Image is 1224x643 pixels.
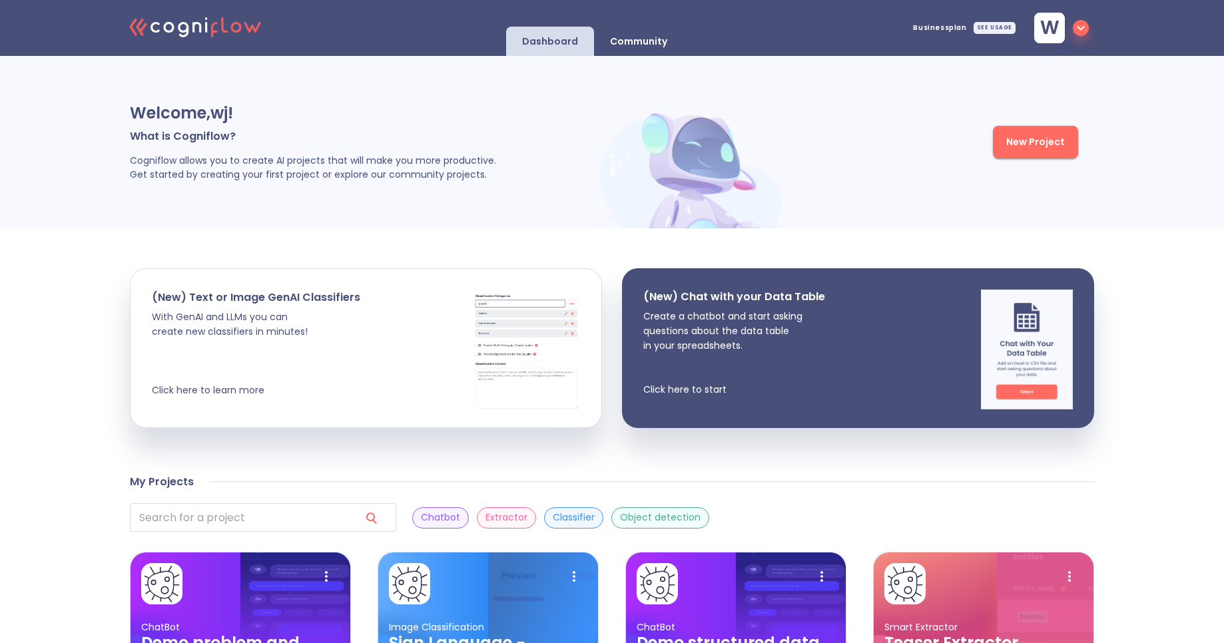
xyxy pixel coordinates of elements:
[1006,134,1065,150] span: New Project
[389,621,587,634] p: Image Classification
[421,511,460,524] p: Chatbot
[141,621,340,634] p: ChatBot
[637,621,835,634] p: ChatBot
[143,565,180,602] img: card avatar
[639,565,676,602] img: card avatar
[130,503,350,532] input: search
[130,103,596,124] p: Welcome, wj !
[596,102,789,228] img: header robot
[130,129,596,143] p: What is Cogniflow?
[473,290,580,410] img: cards stack img
[130,475,194,489] h4: My Projects
[643,309,825,397] p: Create a chatbot and start asking questions about the data table in your spreadsheets. Click here...
[886,565,924,602] img: card avatar
[620,511,701,524] p: Object detection
[993,126,1078,158] button: New Project
[522,35,578,48] p: Dashboard
[152,310,360,397] p: With GenAI and LLMs you can create new classifiers in minutes! Click here to learn more
[610,35,667,48] p: Community
[981,290,1073,409] img: chat img
[913,25,966,31] span: Business plan
[152,290,360,304] p: (New) Text or Image GenAI Classifiers
[485,511,527,524] p: Extractor
[391,565,428,602] img: card avatar
[130,154,596,182] p: Cogniflow allows you to create AI projects that will make you more productive. Get started by cre...
[643,290,825,304] p: (New) Chat with your Data Table
[1040,19,1060,37] span: w
[553,511,595,524] p: Classifier
[1024,9,1094,47] button: w
[974,22,1016,34] div: SEE USAGE
[884,621,1083,634] p: Smart Extractor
